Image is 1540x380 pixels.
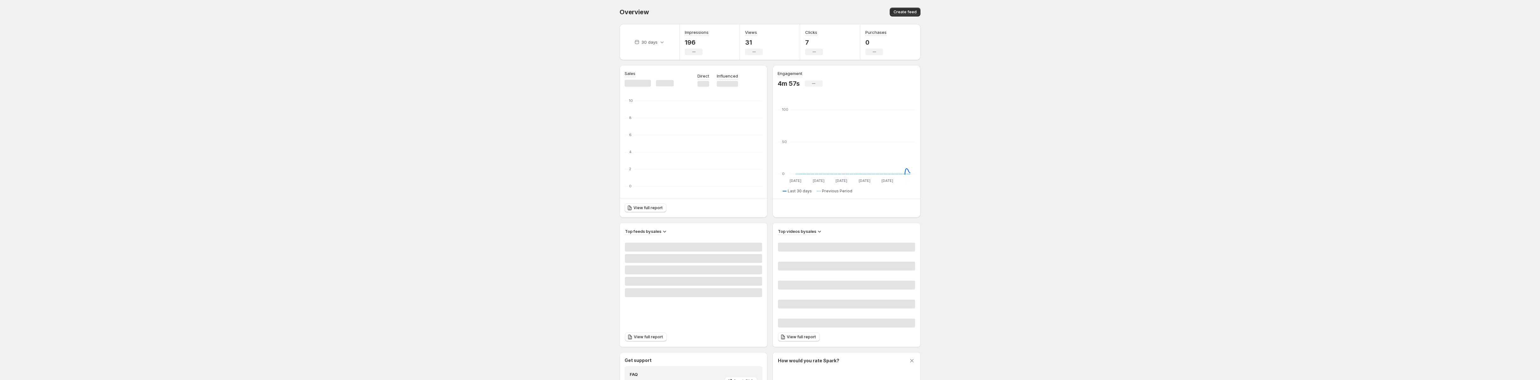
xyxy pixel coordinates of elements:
p: 31 [745,39,763,46]
span: View full report [787,334,816,340]
h3: Clicks [805,29,817,35]
a: View full report [778,333,820,341]
h3: Views [745,29,757,35]
h3: Engagement [778,70,802,77]
button: Create feed [890,8,920,16]
h3: Top feeds by sales [625,228,661,234]
p: 7 [805,39,823,46]
text: [DATE] [859,178,870,183]
span: Overview [620,8,649,16]
p: 196 [685,39,709,46]
h4: FAQ [630,371,720,377]
text: 0 [782,171,785,176]
h3: Top videos by sales [778,228,816,234]
p: 0 [865,39,887,46]
h3: Impressions [685,29,709,35]
h3: Sales [625,70,635,77]
text: [DATE] [813,178,824,183]
p: Direct [697,73,709,79]
text: 8 [629,115,632,120]
text: 10 [629,98,633,103]
text: 50 [782,140,787,144]
p: 30 days [641,39,658,45]
span: View full report [634,334,663,340]
text: [DATE] [836,178,847,183]
text: 6 [629,133,632,137]
span: Previous Period [822,189,852,194]
text: [DATE] [881,178,893,183]
text: [DATE] [790,178,801,183]
text: 4 [629,150,632,154]
span: Create feed [894,9,917,15]
text: 100 [782,107,788,112]
p: 4m 57s [778,80,800,87]
span: Last 30 days [788,189,812,194]
p: Influenced [717,73,738,79]
a: View full report [625,333,667,341]
text: 2 [629,167,631,171]
h3: How would you rate Spark? [778,358,839,364]
text: 0 [629,184,632,188]
h3: Purchases [865,29,887,35]
a: View full report [625,203,666,212]
h3: Get support [625,357,652,364]
span: View full report [633,205,663,210]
